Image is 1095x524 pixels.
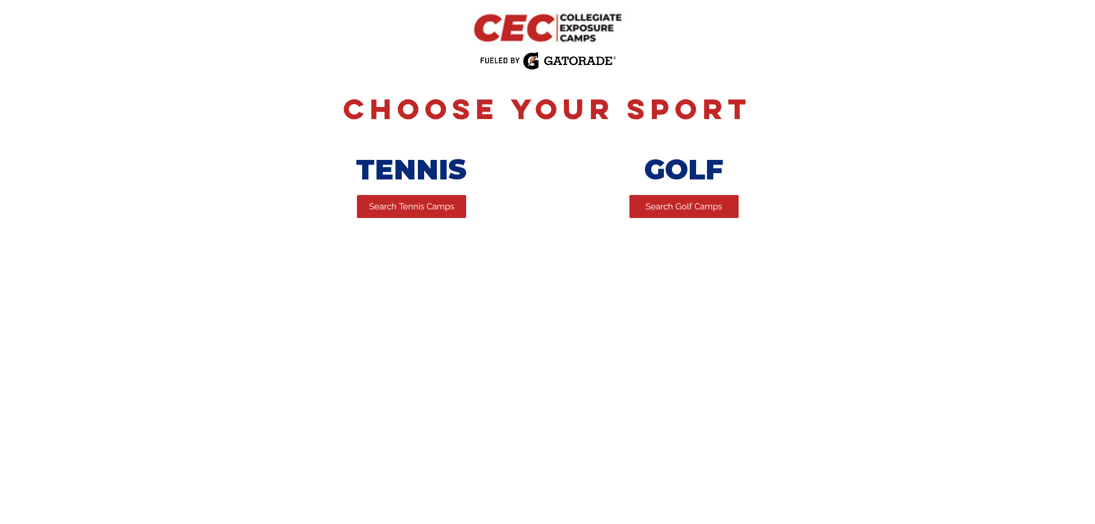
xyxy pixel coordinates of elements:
[646,201,722,213] span: Search Golf Camps
[369,201,454,213] span: Search Tennis Camps
[343,91,752,127] span: Choose Your Sport
[356,153,467,186] span: TENNIS
[629,195,739,218] a: Search Golf Camps
[459,5,636,51] img: CEC Logo Primary.png
[357,195,466,218] a: Search Tennis Camps
[479,52,616,70] img: Fueled by Gatorade.png
[644,153,723,186] span: GOLF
